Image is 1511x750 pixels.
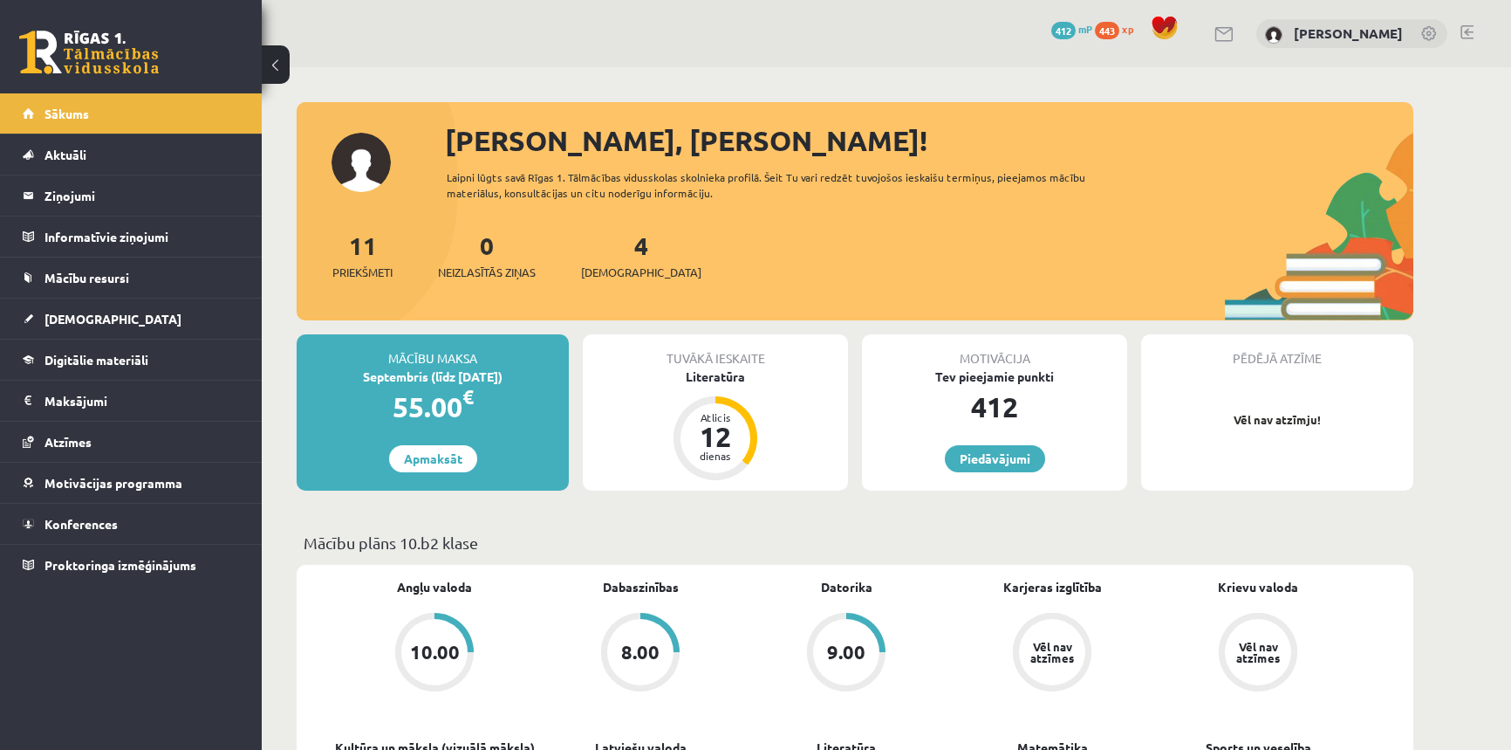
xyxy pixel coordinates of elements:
[19,31,159,74] a: Rīgas 1. Tālmācības vidusskola
[23,545,240,585] a: Proktoringa izmēģinājums
[743,613,949,695] a: 9.00
[1218,578,1298,596] a: Krievu valoda
[1141,334,1413,368] div: Pēdējā atzīme
[23,217,240,257] a: Informatīvie ziņojumi
[44,434,92,450] span: Atzīmes
[862,368,1127,386] div: Tev pieejamie punkti
[1122,22,1133,36] span: xp
[689,412,742,423] div: Atlicis
[1028,641,1077,664] div: Vēl nav atzīmes
[1294,24,1403,42] a: [PERSON_NAME]
[23,93,240,134] a: Sākums
[23,134,240,175] a: Aktuāli
[23,340,240,380] a: Digitālie materiāli
[537,613,743,695] a: 8.00
[297,334,569,368] div: Mācību maksa
[1155,613,1361,695] a: Vēl nav atzīmes
[827,643,865,662] div: 9.00
[1150,411,1405,429] p: Vēl nav atzīmju!
[23,299,240,339] a: [DEMOGRAPHIC_DATA]
[447,169,1117,201] div: Laipni lūgts savā Rīgas 1. Tālmācības vidusskolas skolnieka profilā. Šeit Tu vari redzēt tuvojošo...
[603,578,679,596] a: Dabaszinības
[44,557,196,573] span: Proktoringa izmēģinājums
[1003,578,1102,596] a: Karjeras izglītība
[304,531,1406,554] p: Mācību plāns 10.b2 klase
[949,613,1155,695] a: Vēl nav atzīmes
[44,270,129,286] span: Mācību resursi
[23,422,240,462] a: Atzīmes
[44,381,240,421] legend: Maksājumi
[44,106,89,121] span: Sākums
[945,445,1045,472] a: Piedāvājumi
[462,384,474,409] span: €
[44,516,118,532] span: Konferences
[44,175,240,216] legend: Ziņojumi
[23,504,240,544] a: Konferences
[583,334,848,368] div: Tuvākā ieskaite
[410,643,460,662] div: 10.00
[297,386,569,428] div: 55.00
[44,311,181,327] span: [DEMOGRAPHIC_DATA]
[1234,641,1282,664] div: Vēl nav atzīmes
[1095,22,1142,36] a: 443 xp
[438,264,536,281] span: Neizlasītās ziņas
[581,230,701,281] a: 4[DEMOGRAPHIC_DATA]
[389,445,477,472] a: Apmaksāt
[583,368,848,386] div: Literatūra
[689,423,742,451] div: 12
[1051,22,1076,39] span: 412
[23,258,240,298] a: Mācību resursi
[1265,26,1282,44] img: Ingus Riciks
[1051,22,1092,36] a: 412 mP
[297,368,569,386] div: Septembris (līdz [DATE])
[332,613,537,695] a: 10.00
[438,230,536,281] a: 0Neizlasītās ziņas
[689,451,742,461] div: dienas
[581,264,701,281] span: [DEMOGRAPHIC_DATA]
[1095,22,1119,39] span: 443
[332,264,393,281] span: Priekšmeti
[44,217,240,257] legend: Informatīvie ziņojumi
[862,386,1127,428] div: 412
[445,120,1413,162] div: [PERSON_NAME], [PERSON_NAME]!
[44,147,86,162] span: Aktuāli
[397,578,472,596] a: Angļu valoda
[23,463,240,503] a: Motivācijas programma
[23,381,240,421] a: Maksājumi
[862,334,1127,368] div: Motivācija
[583,368,848,483] a: Literatūra Atlicis 12 dienas
[44,352,148,368] span: Digitālie materiāli
[1078,22,1092,36] span: mP
[332,230,393,281] a: 11Priekšmeti
[44,475,182,491] span: Motivācijas programma
[821,578,872,596] a: Datorika
[23,175,240,216] a: Ziņojumi
[621,643,660,662] div: 8.00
